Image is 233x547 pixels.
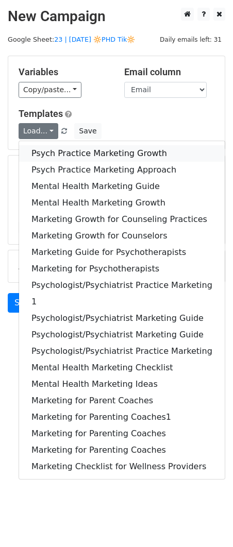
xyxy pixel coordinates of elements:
a: Marketing Growth for Counseling Practices [19,211,225,228]
a: Mental Health Marketing Growth [19,195,225,211]
button: Save [74,123,101,139]
a: Psychologist/Psychiatrist Practice Marketing [19,277,225,294]
iframe: Chat Widget [181,498,233,547]
a: Psych Practice Marketing Growth [19,145,225,162]
h5: Email column [124,66,214,78]
a: Psychologist/Psychiatrist Practice Marketing [19,343,225,360]
a: Marketing for Parenting Coaches [19,442,225,458]
span: Daily emails left: 31 [156,34,225,45]
h2: New Campaign [8,8,225,25]
a: Mental Health Marketing Guide [19,178,225,195]
small: Google Sheet: [8,36,135,43]
a: Marketing Checklist for Wellness Providers [19,458,225,475]
a: Psychologist/Psychiatrist Marketing Guide [19,310,225,327]
a: Send [8,293,42,313]
a: Marketing for Psychotherapists [19,261,225,277]
a: Marketing for Parent Coaches [19,392,225,409]
a: Mental Health Marketing Checklist [19,360,225,376]
a: Marketing for Parenting Coaches [19,425,225,442]
a: Marketing Growth for Counselors [19,228,225,244]
a: Mental Health Marketing Ideas [19,376,225,392]
a: Marketing for Parenting Coaches1 [19,409,225,425]
a: Psychologist/Psychiatrist Marketing Guide [19,327,225,343]
a: Load... [19,123,58,139]
a: 1 [19,294,225,310]
a: 23 | [DATE] 🔆PHD Tik🔆 [54,36,135,43]
a: Marketing Guide for Psychotherapists [19,244,225,261]
a: Daily emails left: 31 [156,36,225,43]
a: Psych Practice Marketing Approach [19,162,225,178]
a: Templates [19,108,63,119]
a: Copy/paste... [19,82,81,98]
h5: Variables [19,66,109,78]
